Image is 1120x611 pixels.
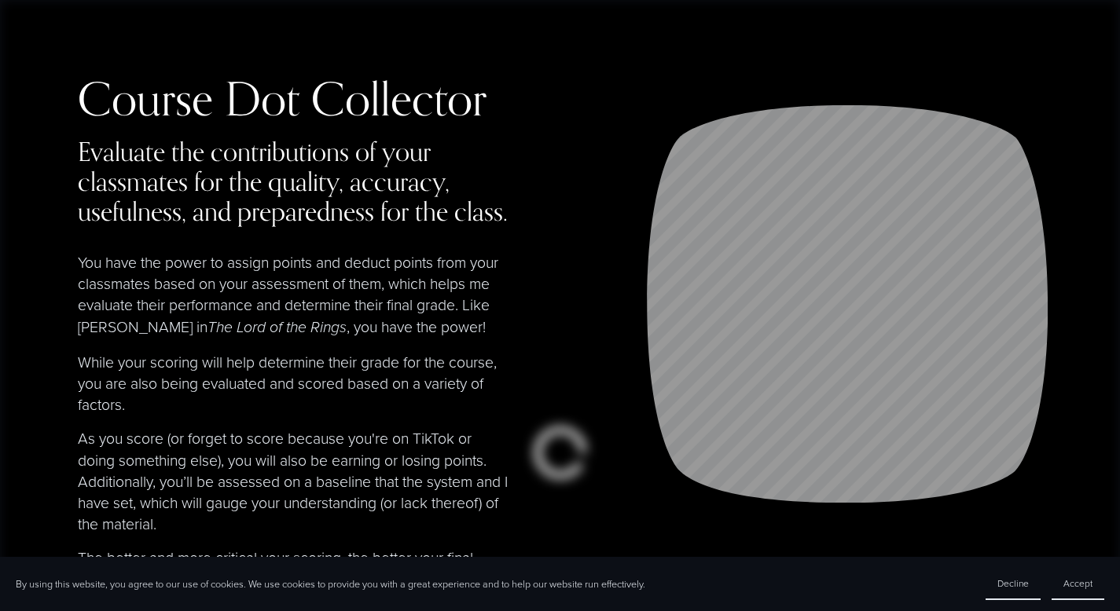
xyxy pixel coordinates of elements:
[78,251,512,338] p: You have the power to assign points and deduct points from your classmates based on your assessme...
[1052,568,1104,600] button: Accept
[1063,576,1092,590] span: Accept
[986,568,1041,600] button: Decline
[78,74,213,123] div: Course
[207,319,347,337] em: The Lord of the Rings
[78,137,512,226] h4: Evaluate the contributions of your classmates for the quality, accuracy, usefulness, and prepared...
[225,74,299,123] div: Dot
[78,351,512,415] p: While your scoring will help determine their grade for the course, you are also being evaluated a...
[78,427,512,534] p: As you score (or forget to score because you're on TikTok or doing something else), you will also...
[311,74,487,123] div: Collector
[16,577,645,591] p: By using this website, you agree to our use of cookies. We use cookies to provide you with a grea...
[997,576,1029,590] span: Decline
